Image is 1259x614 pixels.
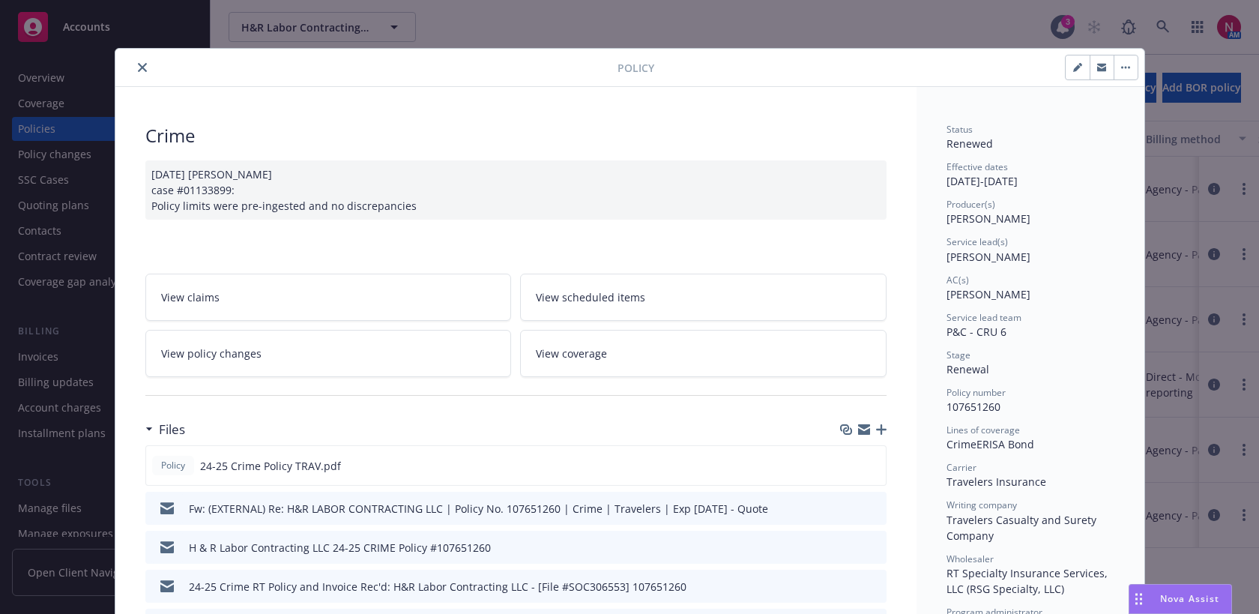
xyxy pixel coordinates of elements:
[946,475,1046,489] span: Travelers Insurance
[145,274,512,321] a: View claims
[618,60,654,76] span: Policy
[161,346,262,361] span: View policy changes
[145,420,185,439] div: Files
[843,501,855,517] button: download file
[946,250,1030,264] span: [PERSON_NAME]
[946,123,973,136] span: Status
[842,458,854,474] button: download file
[189,540,491,556] div: H & R Labor Contracting LLC 24-25 CRIME Policy #107651260
[867,501,881,517] button: preview file
[145,160,887,220] div: [DATE] [PERSON_NAME] case #01133899: Policy limits were pre-ingested and no discrepancies
[946,513,1099,543] span: Travelers Casualty and Surety Company
[536,346,607,361] span: View coverage
[946,553,994,565] span: Wholesaler
[520,274,887,321] a: View scheduled items
[843,579,855,595] button: download file
[158,459,188,472] span: Policy
[867,579,881,595] button: preview file
[159,420,185,439] h3: Files
[133,58,151,76] button: close
[946,461,976,474] span: Carrier
[867,540,881,556] button: preview file
[946,499,1017,511] span: Writing company
[843,540,855,556] button: download file
[946,274,969,286] span: AC(s)
[946,160,1114,189] div: [DATE] - [DATE]
[536,289,645,305] span: View scheduled items
[520,330,887,377] a: View coverage
[189,579,686,595] div: 24-25 Crime RT Policy and Invoice Rec'd: H&R Labor Contracting LLC - [File #SOC306553] 107651260
[946,325,1006,339] span: P&C - CRU 6
[145,330,512,377] a: View policy changes
[946,160,1008,173] span: Effective dates
[1129,585,1148,613] div: Drag to move
[946,400,1000,414] span: 107651260
[946,437,976,451] span: Crime
[946,211,1030,226] span: [PERSON_NAME]
[161,289,220,305] span: View claims
[200,458,341,474] span: 24-25 Crime Policy TRAV.pdf
[866,458,880,474] button: preview file
[946,311,1021,324] span: Service lead team
[1129,584,1232,614] button: Nova Assist
[145,123,887,148] div: Crime
[1160,592,1219,605] span: Nova Assist
[946,235,1008,248] span: Service lead(s)
[946,566,1111,596] span: RT Specialty Insurance Services, LLC (RSG Specialty, LLC)
[946,136,993,151] span: Renewed
[946,349,970,361] span: Stage
[946,287,1030,301] span: [PERSON_NAME]
[189,501,768,517] div: Fw: (EXTERNAL) Re: H&R LABOR CONTRACTING LLC | Policy No. 107651260 | Crime | Travelers | Exp [DA...
[946,198,995,211] span: Producer(s)
[946,424,1020,436] span: Lines of coverage
[976,437,1034,451] span: ERISA Bond
[946,386,1006,399] span: Policy number
[946,362,989,376] span: Renewal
